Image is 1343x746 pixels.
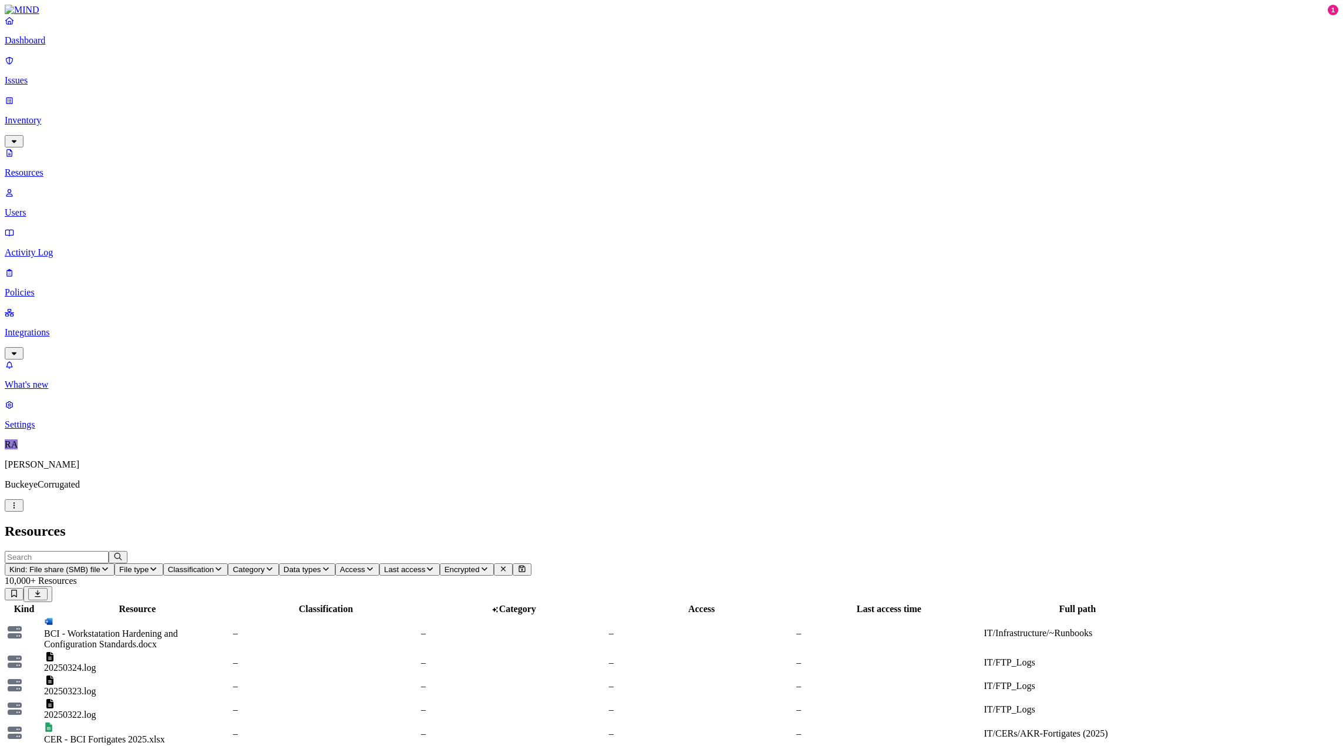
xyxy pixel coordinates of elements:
[5,327,1338,338] p: Integrations
[5,227,1338,258] a: Activity Log
[6,604,42,614] div: Kind
[609,681,614,691] span: –
[5,55,1338,86] a: Issues
[5,15,1338,46] a: Dashboard
[609,704,614,714] span: –
[5,523,1338,539] h2: Resources
[44,686,231,697] div: 20250323.log
[5,75,1338,86] p: Issues
[609,657,614,667] span: –
[796,728,801,738] span: –
[5,115,1338,126] p: Inventory
[44,710,231,720] div: 20250322.log
[984,628,1172,639] div: IT/Infrastructure/~Runbooks
[796,704,801,714] span: –
[9,565,100,574] span: Kind: File share (SMB) file
[340,565,365,574] span: Access
[5,5,39,15] img: MIND
[421,704,426,714] span: –
[445,565,480,574] span: Encrypted
[5,95,1338,146] a: Inventory
[44,629,231,650] div: BCI - Workstatation Hardening and Configuration Standards.docx
[984,704,1172,715] div: IT/FTP_Logs
[6,677,23,693] img: fileshare-resource
[44,723,53,732] img: google-sheets
[5,167,1338,178] p: Resources
[609,728,614,738] span: –
[5,307,1338,358] a: Integrations
[796,628,801,638] span: –
[609,628,614,638] span: –
[5,207,1338,218] p: Users
[796,681,801,691] span: –
[421,681,426,691] span: –
[5,551,109,563] input: Search
[499,604,536,614] span: Category
[5,267,1338,298] a: Policies
[421,728,426,738] span: –
[284,565,321,574] span: Data types
[44,734,231,745] div: CER - BCI Fortigates 2025.xlsx
[984,728,1172,739] div: IT/CERs/AKR-Fortigates (2025)
[5,419,1338,430] p: Settings
[233,604,419,614] div: Classification
[6,724,23,741] img: fileshare-resource
[421,628,426,638] span: –
[233,657,238,667] span: –
[984,604,1172,614] div: Full path
[44,604,231,614] div: Resource
[5,35,1338,46] p: Dashboard
[233,628,238,638] span: –
[5,359,1338,390] a: What's new
[5,479,1338,490] p: BuckeyeCorrugated
[609,604,794,614] div: Access
[233,681,238,691] span: –
[796,604,981,614] div: Last access time
[5,247,1338,258] p: Activity Log
[421,657,426,667] span: –
[44,617,53,626] img: microsoft-word
[6,700,23,717] img: fileshare-resource
[384,565,425,574] span: Last access
[233,704,238,714] span: –
[984,657,1172,668] div: IT/FTP_Logs
[1328,5,1338,15] div: 1
[984,681,1172,691] div: IT/FTP_Logs
[5,379,1338,390] p: What's new
[233,565,264,574] span: Category
[6,653,23,670] img: fileshare-resource
[5,399,1338,430] a: Settings
[5,147,1338,178] a: Resources
[5,187,1338,218] a: Users
[168,565,214,574] span: Classification
[796,657,801,667] span: –
[119,565,149,574] span: File type
[5,439,18,449] span: RA
[6,624,23,640] img: fileshare-resource
[5,5,1338,15] a: MIND
[44,663,231,673] div: 20250324.log
[5,576,77,586] span: 10,000+ Resources
[5,287,1338,298] p: Policies
[5,459,1338,470] p: [PERSON_NAME]
[233,728,238,738] span: –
